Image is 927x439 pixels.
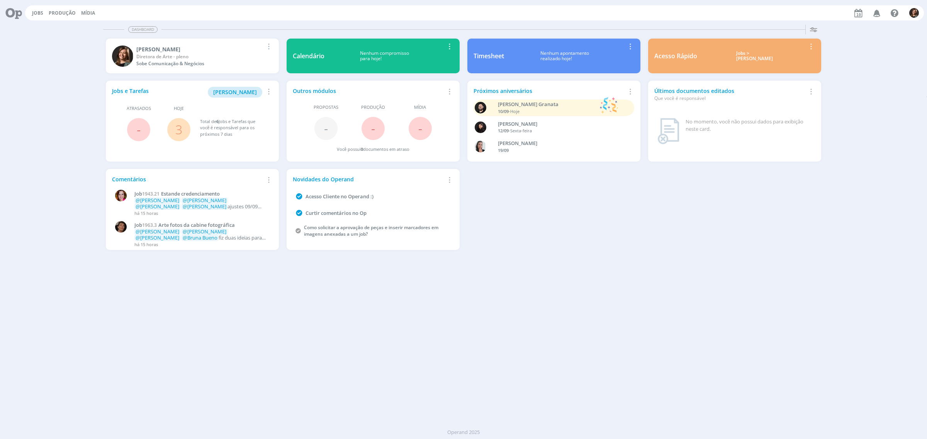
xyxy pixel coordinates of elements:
span: 1943.21 [142,191,160,197]
span: 1963.3 [142,222,157,228]
a: Curtir comentários no Op [306,209,367,216]
a: Job1963.3Arte fotos da cabine fotográfica [134,222,269,228]
a: 3 [175,121,182,138]
button: Produção [46,10,78,16]
div: Total de Jobs e Tarefas que você é responsável para os próximos 7 dias [200,118,265,138]
button: [PERSON_NAME] [208,87,262,98]
span: Hoje [174,105,184,112]
span: @Bruna Bueno [183,234,217,241]
button: Jobs [30,10,46,16]
a: Jobs [32,10,43,16]
a: Mídia [81,10,95,16]
span: @[PERSON_NAME] [136,228,179,235]
span: @[PERSON_NAME] [183,228,226,235]
div: Bruno Corralo Granata [498,101,596,108]
span: 19/09 [498,147,509,153]
div: Últimos documentos editados [654,87,806,102]
div: Que você é responsável [654,95,806,102]
span: @[PERSON_NAME] [136,234,179,241]
span: - [137,121,141,138]
div: Sobe Comunicação & Negócios [136,60,264,67]
div: Próximos aniversários [474,87,625,95]
p: fiz duas ideias para arte da cabine, seguindo as 3 cores solicitadas pelo... [134,229,269,241]
span: - [371,120,375,137]
img: B [115,190,127,201]
span: @[PERSON_NAME] [136,197,179,204]
span: @[PERSON_NAME] [183,203,226,210]
div: Diretora de Arte - pleno [136,53,264,60]
div: - [498,108,596,115]
img: L [909,8,919,18]
img: L [475,122,486,133]
span: Dashboard [128,26,158,33]
a: TimesheetNenhum apontamentorealizado hoje! [467,39,641,73]
div: Luana da Silva de Andrade [498,120,622,128]
a: Acesso Cliente no Operand :) [306,193,374,200]
span: Sexta-feira [510,128,532,133]
span: Mídia [414,104,426,111]
a: [PERSON_NAME] [208,88,262,95]
div: Acesso Rápido [654,51,697,61]
div: Outros módulos [293,87,445,95]
span: Atrasados [127,105,151,112]
p: ajustes 09/09 realizados, materiais atualizados em [134,198,269,209]
div: Jobs > [PERSON_NAME] [703,51,806,62]
div: No momento, você não possui dados para exibição neste card. [686,118,812,133]
span: 12/09 [498,128,509,133]
div: - [498,128,622,134]
span: 10/09 [498,108,509,114]
a: Job1943.21Estande credenciamento [134,191,269,197]
span: 0 [361,146,363,152]
span: [PERSON_NAME] [213,88,257,96]
img: L [112,46,133,67]
div: Caroline Fagundes Pieczarka [498,140,622,147]
span: há 15 horas [134,210,158,216]
span: Propostas [314,104,338,111]
span: 6 [216,118,219,124]
a: Produção [49,10,76,16]
div: Calendário [293,51,324,61]
img: B [475,102,486,113]
a: L[PERSON_NAME]Diretora de Arte - plenoSobe Comunicação & Negócios [106,39,279,73]
button: L [909,6,919,20]
div: Jobs e Tarefas [112,87,264,98]
div: Letícia Frantz [136,45,264,53]
span: @[PERSON_NAME] [183,197,226,204]
div: Nenhum apontamento realizado hoje! [504,51,625,62]
div: Novidades do Operand [293,175,445,183]
div: Comentários [112,175,264,183]
span: - [418,120,422,137]
div: Nenhum compromisso para hoje! [324,51,445,62]
button: Mídia [79,10,97,16]
div: Timesheet [474,51,504,61]
div: Você possui documentos em atraso [337,146,409,153]
a: Como solicitar a aprovação de peças e inserir marcadores em imagens anexadas a um job? [304,224,438,237]
img: C [475,141,486,152]
span: Estande credenciamento [161,190,220,197]
span: Hoje [510,108,520,114]
span: há 15 horas [134,241,158,247]
span: Arte fotos da cabine fotográfica [158,221,235,228]
span: - [324,120,328,137]
img: dashboard_not_found.png [657,118,679,144]
span: @[PERSON_NAME] [136,203,179,210]
img: P [115,221,127,233]
span: Produção [361,104,385,111]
